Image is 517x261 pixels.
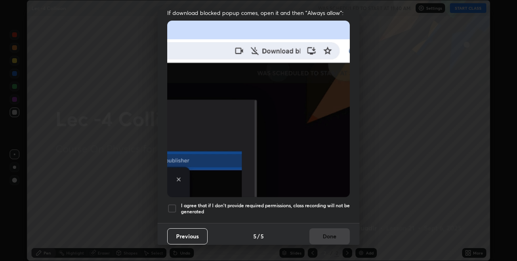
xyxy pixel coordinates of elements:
h4: / [257,232,260,240]
img: downloads-permission-blocked.gif [167,21,350,197]
button: Previous [167,228,208,244]
h4: 5 [261,232,264,240]
h5: I agree that if I don't provide required permissions, class recording will not be generated [181,202,350,215]
h4: 5 [253,232,256,240]
span: If download blocked popup comes, open it and then "Always allow": [167,9,350,17]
